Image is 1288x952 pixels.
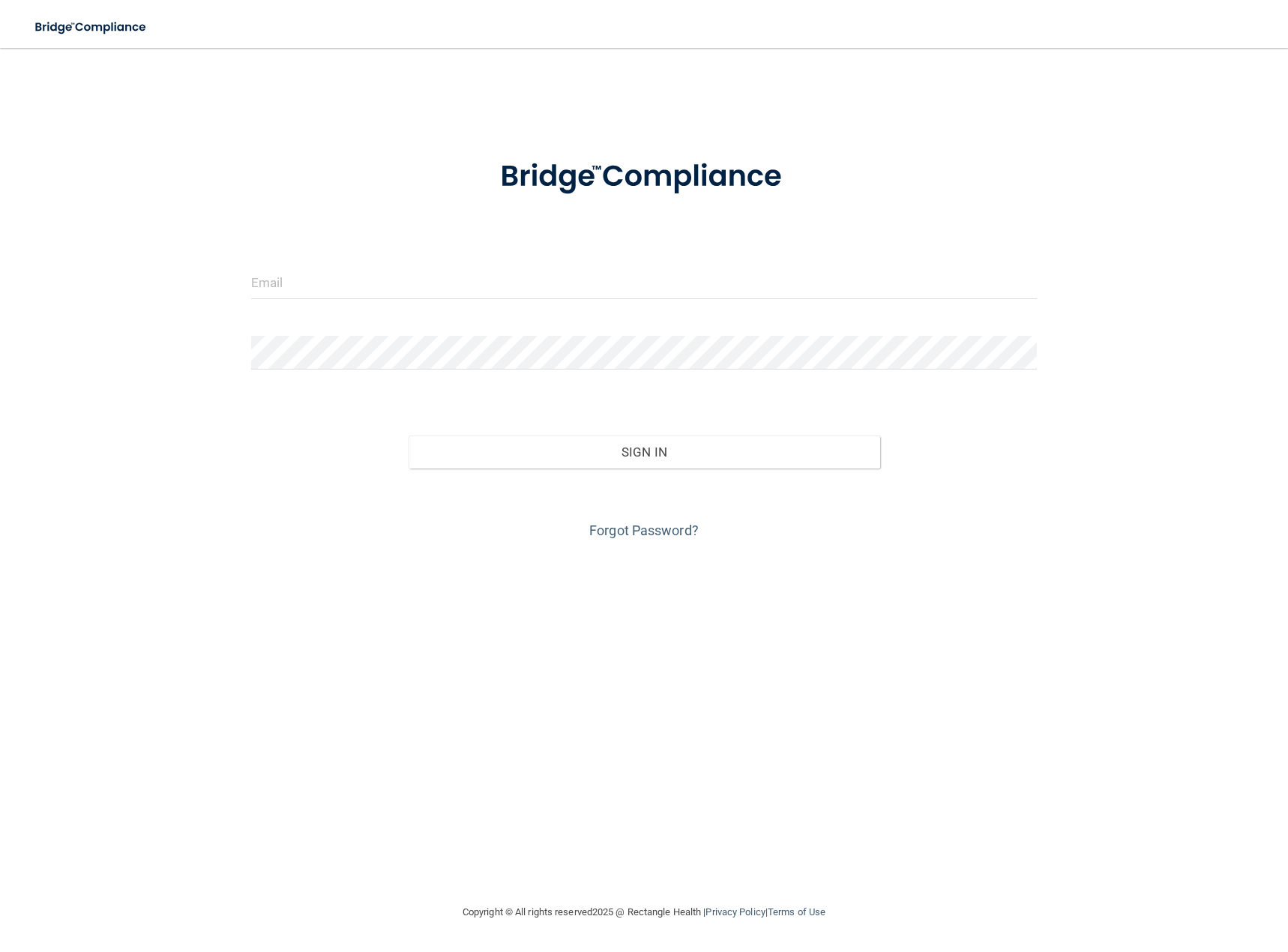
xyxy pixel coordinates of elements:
a: Privacy Policy [705,906,765,918]
img: bridge_compliance_login_screen.278c3ca4.svg [22,12,160,43]
div: Copyright © All rights reserved 2025 @ Rectangle Health | | [370,888,918,936]
a: Forgot Password? [589,522,699,538]
img: bridge_compliance_login_screen.278c3ca4.svg [469,138,819,216]
button: Sign In [409,436,880,469]
input: Email [251,265,1037,299]
a: Terms of Use [768,906,825,918]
